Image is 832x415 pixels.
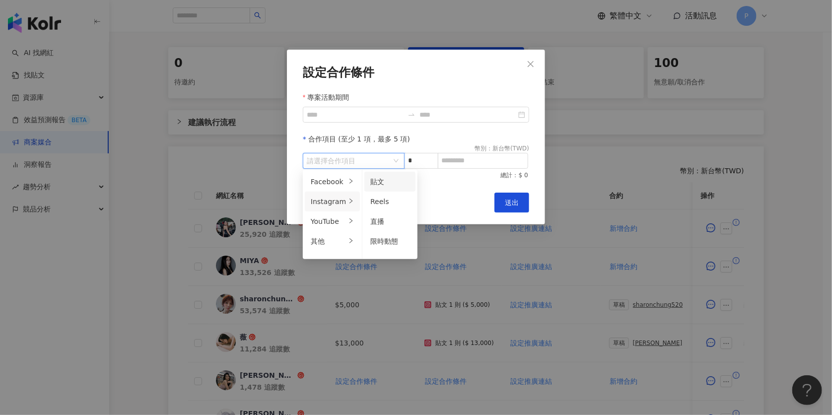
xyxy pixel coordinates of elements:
[494,193,529,212] button: 送出
[348,218,354,224] span: right
[303,92,356,103] label: 專案活動期間
[408,111,416,119] span: to
[505,199,519,207] span: 送出
[305,172,360,192] li: Facebook
[311,216,346,227] div: YouTube
[348,198,354,204] span: right
[305,211,360,231] li: YouTube
[311,236,346,247] div: 其他
[348,238,354,244] span: right
[303,134,529,144] div: 合作項目 (至少 1 項，最多 5 項)
[370,178,384,186] span: 貼文
[527,60,535,68] span: close
[370,237,398,245] span: 限時動態
[303,66,529,79] div: 設定合作條件
[370,217,384,225] span: 直播
[475,144,529,153] div: 幣別 ： 新台幣 ( TWD )
[305,192,360,211] li: Instagram
[348,178,354,184] span: right
[501,171,523,180] span: 總計：$
[307,109,404,120] input: 專案活動期間
[311,196,346,207] div: Instagram
[521,54,541,74] button: Close
[311,176,346,187] div: Facebook
[408,111,416,119] span: swap-right
[370,198,389,206] span: Reels
[524,172,528,179] span: 0
[305,231,360,251] li: 其他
